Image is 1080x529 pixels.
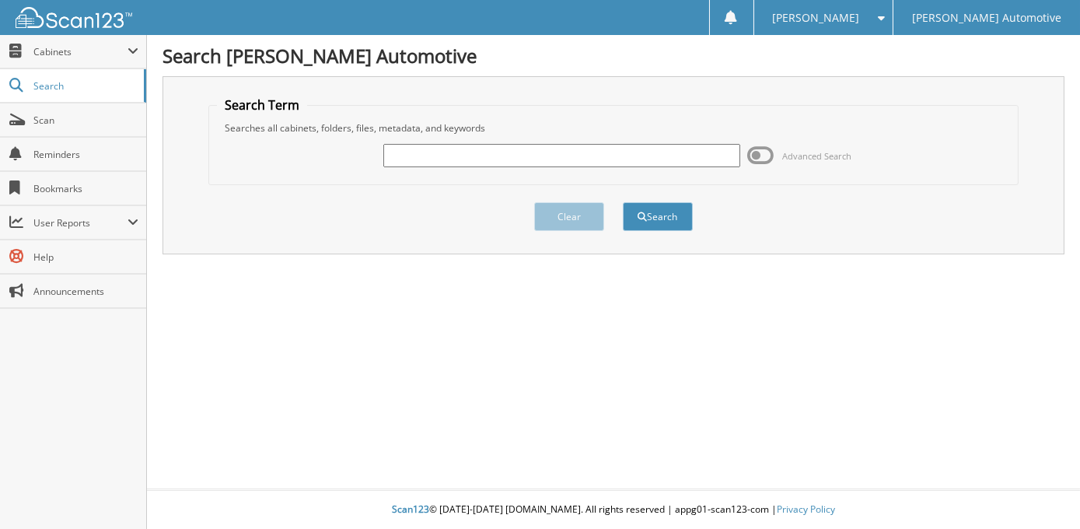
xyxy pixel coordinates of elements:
div: © [DATE]-[DATE] [DOMAIN_NAME]. All rights reserved | appg01-scan123-com | [147,491,1080,529]
span: [PERSON_NAME] [772,13,859,23]
span: Announcements [33,285,138,298]
span: User Reports [33,216,128,229]
span: Reminders [33,148,138,161]
button: Clear [534,202,604,231]
span: Scan123 [392,503,429,516]
span: Help [33,250,138,264]
div: Searches all cabinets, folders, files, metadata, and keywords [217,121,1010,135]
img: scan123-logo-white.svg [16,7,132,28]
span: Bookmarks [33,182,138,195]
a: Privacy Policy [777,503,835,516]
iframe: Chat Widget [1002,454,1080,529]
span: Scan [33,114,138,127]
button: Search [623,202,693,231]
span: [PERSON_NAME] Automotive [912,13,1061,23]
span: Cabinets [33,45,128,58]
h1: Search [PERSON_NAME] Automotive [163,43,1064,68]
legend: Search Term [217,96,307,114]
span: Advanced Search [783,150,852,162]
span: Search [33,79,136,93]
